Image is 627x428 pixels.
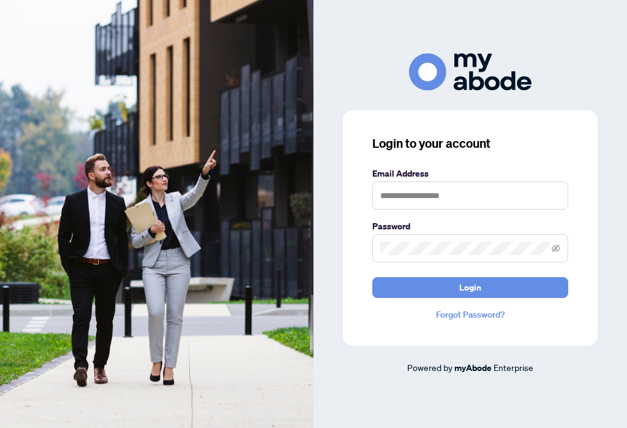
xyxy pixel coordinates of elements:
[409,53,531,91] img: ma-logo
[372,308,568,321] a: Forgot Password?
[552,244,560,253] span: eye-invisible
[372,220,568,233] label: Password
[459,278,481,297] span: Login
[372,135,568,152] h3: Login to your account
[372,167,568,180] label: Email Address
[407,362,452,373] span: Powered by
[372,277,568,298] button: Login
[494,362,533,373] span: Enterprise
[454,361,492,375] a: myAbode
